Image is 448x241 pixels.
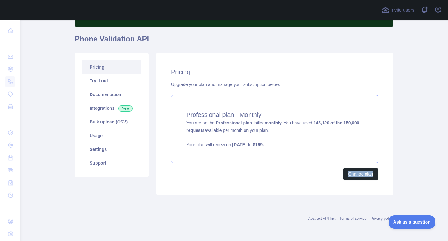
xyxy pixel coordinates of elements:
span: New [118,105,133,112]
button: Invite users [380,5,416,15]
span: You are on the , billed You have used available per month on your plan. [186,120,363,148]
iframe: Toggle Customer Support [389,215,436,229]
a: Terms of service [339,216,366,221]
a: Integrations New [82,101,141,115]
strong: monthly. [265,120,282,125]
div: ... [5,113,15,126]
a: Usage [82,129,141,142]
h1: Phone Validation API [75,34,393,49]
a: Try it out [82,74,141,88]
a: Privacy policy [371,216,393,221]
a: Documentation [82,88,141,101]
button: Change plan [343,168,378,180]
h4: Professional plan - Monthly [186,110,363,119]
a: Bulk upload (CSV) [82,115,141,129]
div: ... [5,202,15,214]
a: Support [82,156,141,170]
div: Upgrade your plan and manage your subscription below. [171,81,378,88]
a: Pricing [82,60,141,74]
div: ... [5,37,15,50]
h2: Pricing [171,68,378,76]
a: Abstract API Inc. [308,216,336,221]
span: Invite users [390,7,414,14]
strong: [DATE] [232,142,246,147]
p: Your plan will renew on for [186,142,363,148]
strong: Professional plan [216,120,252,125]
strong: 145,120 of the 150,000 requests [186,120,359,133]
a: Settings [82,142,141,156]
strong: $ 199 . [253,142,264,147]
